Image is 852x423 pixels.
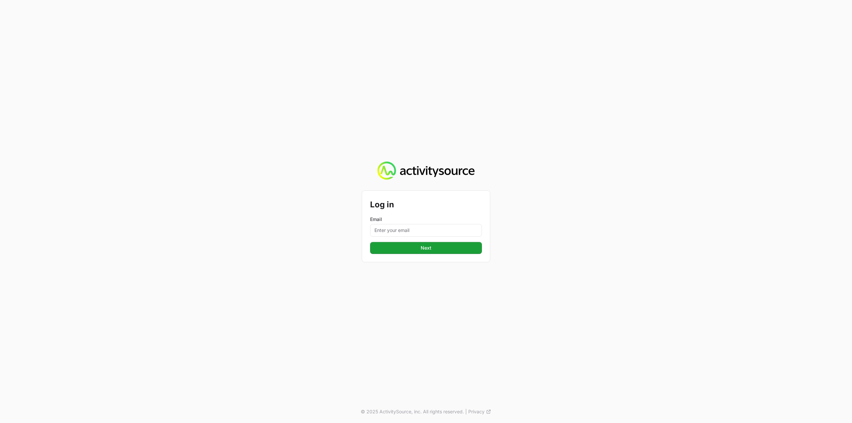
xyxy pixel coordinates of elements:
[370,216,482,223] label: Email
[361,408,464,415] p: © 2025 ActivitySource, inc. All rights reserved.
[374,244,478,252] span: Next
[370,199,482,211] h2: Log in
[370,242,482,254] button: Next
[468,408,491,415] a: Privacy
[370,224,482,237] input: Enter your email
[377,161,474,180] img: Activity Source
[465,408,467,415] span: |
